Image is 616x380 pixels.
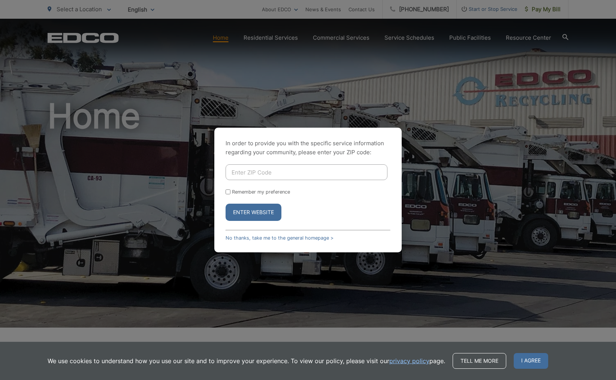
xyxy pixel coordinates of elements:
p: We use cookies to understand how you use our site and to improve your experience. To view our pol... [48,356,445,365]
a: privacy policy [389,356,429,365]
input: Enter ZIP Code [226,164,387,180]
a: Tell me more [453,353,506,369]
p: In order to provide you with the specific service information regarding your community, please en... [226,139,390,157]
a: No thanks, take me to the general homepage > [226,235,333,241]
button: Enter Website [226,204,281,221]
label: Remember my preference [232,189,290,195]
span: I agree [514,353,548,369]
